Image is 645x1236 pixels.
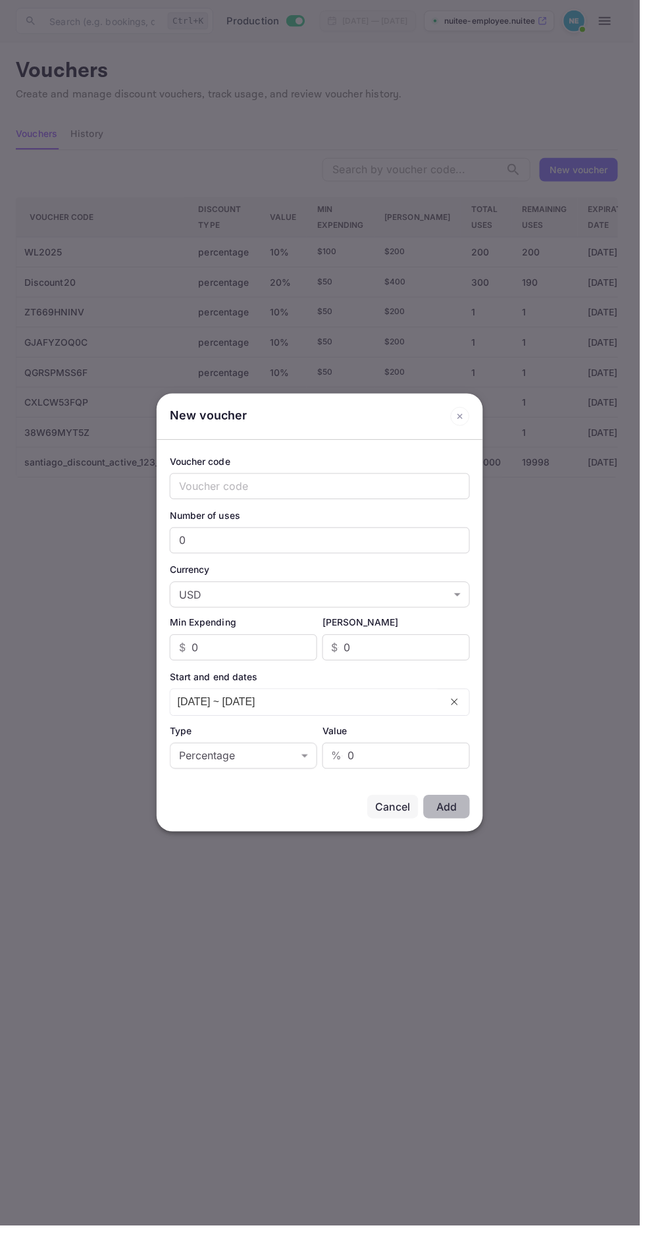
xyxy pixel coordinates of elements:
[171,410,249,430] div: New voucher
[171,532,474,558] input: Number of uses
[378,806,414,822] div: Cancel
[171,730,320,744] div: Type
[171,513,474,527] div: Number of uses
[171,458,474,472] div: Voucher code
[171,749,320,776] div: Percentage
[325,730,474,744] div: Value
[454,704,463,712] button: Clear
[171,477,474,504] input: Voucher code
[171,676,474,689] div: Start and end dates
[171,568,474,581] div: Currency
[334,755,345,770] p: %
[440,807,461,820] div: Add
[325,621,474,635] div: [PERSON_NAME]
[172,695,444,722] input: dd/MM/yyyy ~ dd/MM/yyyy
[334,645,341,661] p: $
[454,704,463,712] svg: close
[427,802,474,826] button: Add
[171,621,320,635] div: Min Expending
[180,645,187,661] p: $
[171,587,474,613] div: USD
